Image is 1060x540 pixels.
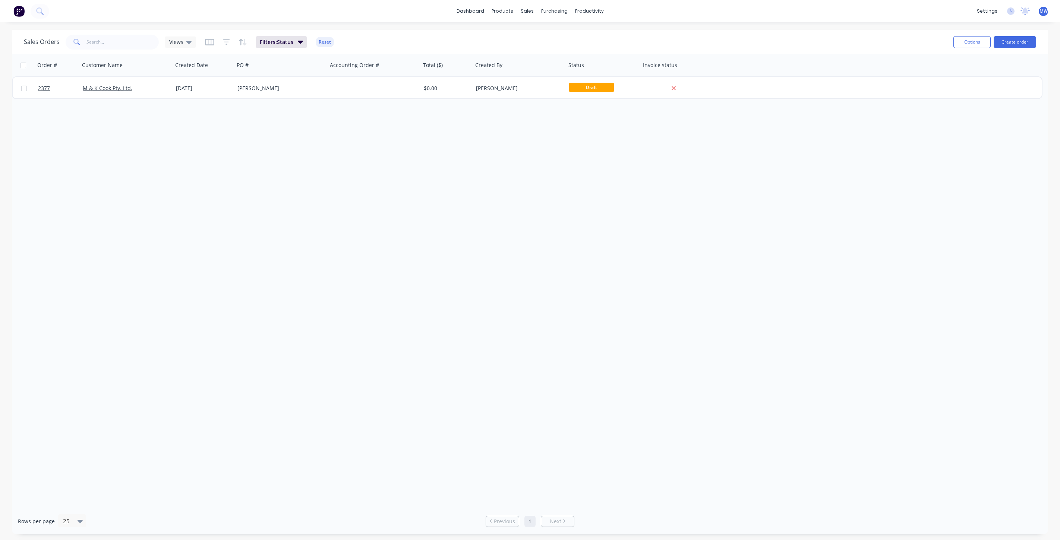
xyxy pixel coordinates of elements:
[517,6,537,17] div: sales
[86,35,159,50] input: Search...
[488,6,517,17] div: products
[424,85,468,92] div: $0.00
[256,36,307,48] button: Filters:Status
[38,77,83,99] a: 2377
[541,518,574,525] a: Next page
[537,6,571,17] div: purchasing
[453,6,488,17] a: dashboard
[169,38,183,46] span: Views
[237,61,249,69] div: PO #
[260,38,293,46] span: Filters: Status
[176,85,231,92] div: [DATE]
[524,516,536,527] a: Page 1 is your current page
[494,518,515,525] span: Previous
[486,518,519,525] a: Previous page
[973,6,1001,17] div: settings
[18,518,55,525] span: Rows per page
[550,518,561,525] span: Next
[571,6,608,17] div: productivity
[13,6,25,17] img: Factory
[1040,8,1048,15] span: MW
[994,36,1036,48] button: Create order
[330,61,379,69] div: Accounting Order #
[953,36,991,48] button: Options
[82,61,123,69] div: Customer Name
[24,38,60,45] h1: Sales Orders
[568,61,584,69] div: Status
[175,61,208,69] div: Created Date
[237,85,320,92] div: [PERSON_NAME]
[483,516,577,527] ul: Pagination
[475,61,502,69] div: Created By
[83,85,132,92] a: M & K Cook Pty. Ltd.
[423,61,443,69] div: Total ($)
[37,61,57,69] div: Order #
[316,37,334,47] button: Reset
[476,85,559,92] div: [PERSON_NAME]
[569,83,614,92] span: Draft
[643,61,677,69] div: Invoice status
[38,85,50,92] span: 2377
